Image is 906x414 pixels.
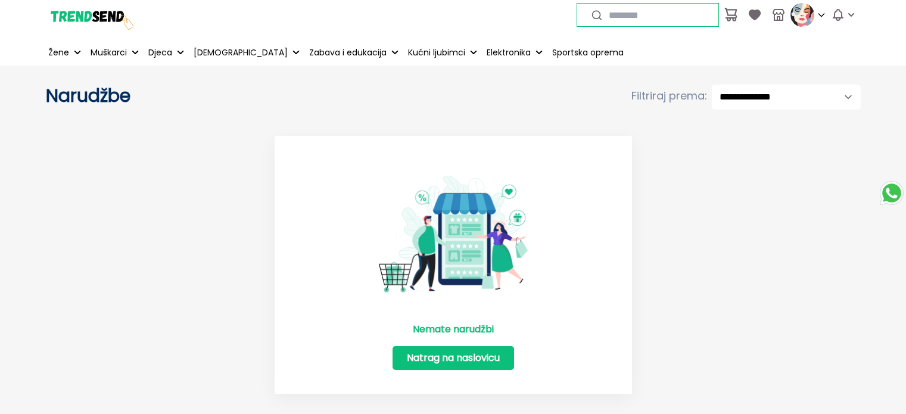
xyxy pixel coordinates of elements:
span: Filtriraj prema: [631,88,707,104]
button: Zabava i edukacija [307,39,401,66]
h2: Narudžbe [46,85,453,107]
img: profile picture [790,3,814,27]
button: Elektronika [484,39,545,66]
p: [DEMOGRAPHIC_DATA] [194,46,288,59]
button: Djeca [146,39,186,66]
p: Muškarci [91,46,127,59]
a: Natrag na naslovicu [393,346,514,370]
select: Filtriraj prema: [712,85,861,110]
p: Nemate narudžbi [413,322,494,337]
p: Zabava i edukacija [309,46,387,59]
p: Djeca [148,46,172,59]
img: No Item [379,160,528,309]
button: [DEMOGRAPHIC_DATA] [191,39,302,66]
p: Elektronika [487,46,531,59]
button: Muškarci [88,39,141,66]
button: Kućni ljubimci [406,39,480,66]
a: Sportska oprema [550,39,626,66]
p: Kućni ljubimci [408,46,465,59]
p: Žene [48,46,69,59]
button: Žene [46,39,83,66]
